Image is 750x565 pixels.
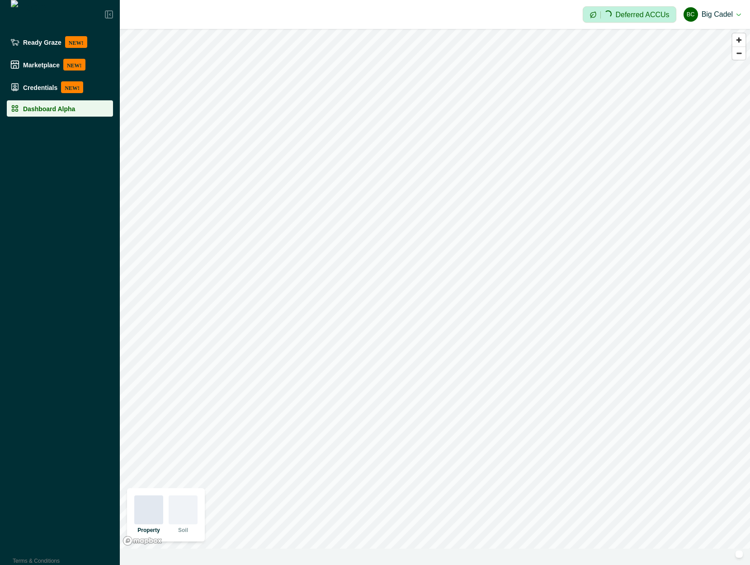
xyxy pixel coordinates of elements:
p: Deferred ACCUs [615,11,669,18]
p: NEW! [61,81,83,93]
p: Dashboard Alpha [23,105,75,112]
button: Zoom out [732,47,745,60]
p: NEW! [63,59,85,71]
button: Zoom in [732,33,745,47]
p: Property [137,526,160,534]
p: Marketplace [23,61,60,68]
p: Ready Graze [23,38,61,46]
canvas: Map [120,29,750,549]
p: Soil [178,526,188,534]
a: Mapbox logo [123,536,162,546]
a: Dashboard Alpha [7,100,113,117]
a: Terms & Conditions [13,558,60,564]
p: NEW! [65,36,87,48]
a: Ready GrazeNEW! [7,33,113,52]
a: MarketplaceNEW! [7,55,113,74]
a: CredentialsNEW! [7,78,113,97]
button: Big CadelBig Cadel [684,4,741,25]
p: Credentials [23,84,57,91]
